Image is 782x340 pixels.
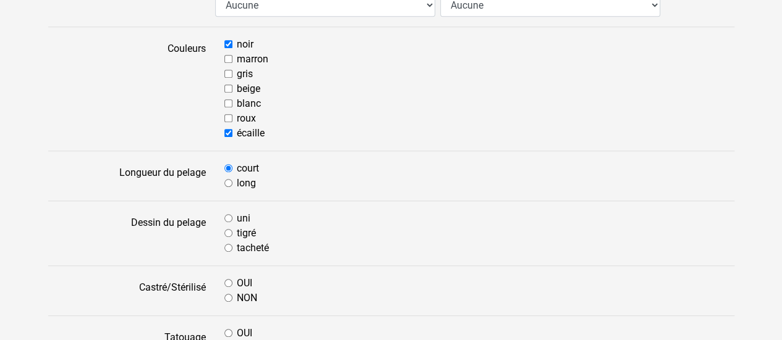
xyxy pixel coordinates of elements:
input: OUI [224,279,232,287]
label: court [237,161,259,176]
label: beige [237,81,260,96]
label: long [237,176,256,191]
label: Dessin du pelage [39,211,215,255]
label: écaille [237,126,265,141]
input: court [224,164,232,172]
input: uni [224,214,232,222]
label: tigré [237,226,256,241]
label: NON [237,291,257,305]
label: OUI [237,276,252,291]
input: tacheté [224,244,232,252]
input: OUI [224,329,232,337]
input: long [224,179,232,187]
label: roux [237,111,256,126]
label: gris [237,67,253,81]
label: blanc [237,96,261,111]
label: marron [237,52,268,67]
label: uni [237,211,250,226]
label: Castré/Stérilisé [39,276,215,305]
label: tacheté [237,241,269,255]
label: Couleurs [39,37,215,141]
label: noir [237,37,253,52]
input: NON [224,294,232,302]
label: Longueur du pelage [39,161,215,191]
input: tigré [224,229,232,237]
